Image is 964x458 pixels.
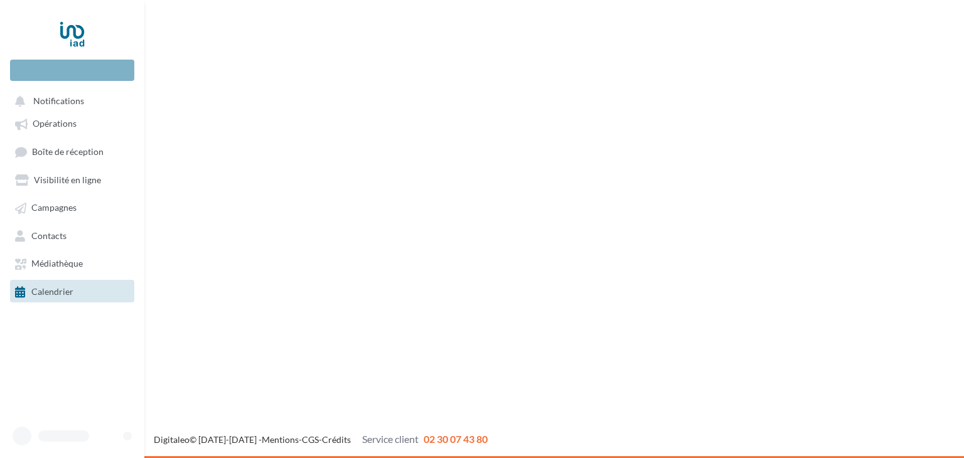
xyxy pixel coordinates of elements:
a: Opérations [8,112,137,134]
span: Opérations [33,119,77,129]
a: Contacts [8,224,137,247]
span: Notifications [33,95,84,106]
a: Médiathèque [8,252,137,274]
a: CGS [302,434,319,445]
a: Mentions [262,434,299,445]
span: 02 30 07 43 80 [424,433,488,445]
span: Médiathèque [31,258,83,269]
a: Visibilité en ligne [8,168,137,191]
span: Service client [362,433,419,445]
a: Calendrier [8,280,137,302]
span: Visibilité en ligne [34,174,101,185]
span: Contacts [31,230,67,241]
a: Crédits [322,434,351,445]
span: Calendrier [31,286,73,297]
a: Boîte de réception [8,140,137,163]
span: Campagnes [31,203,77,213]
a: Campagnes [8,196,137,218]
div: Nouvelle campagne [10,60,134,81]
a: Digitaleo [154,434,190,445]
span: Boîte de réception [32,146,104,157]
span: © [DATE]-[DATE] - - - [154,434,488,445]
